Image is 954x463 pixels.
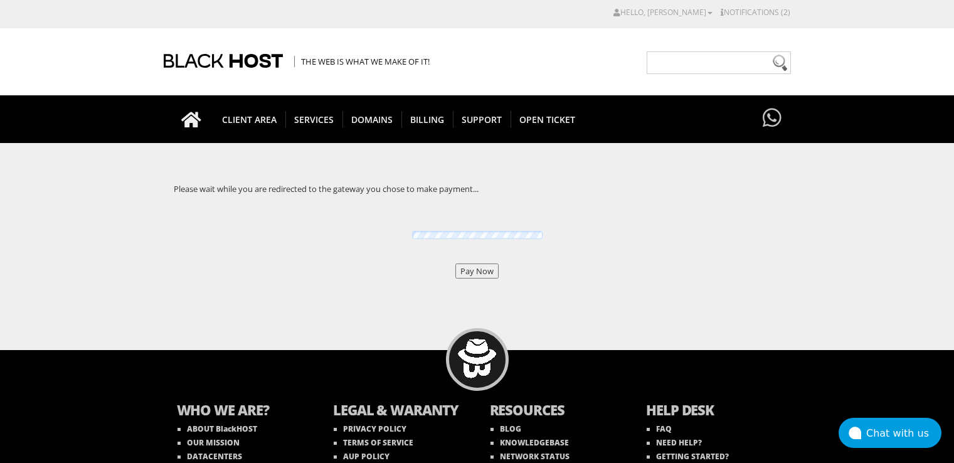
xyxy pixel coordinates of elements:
[342,95,402,143] a: Domains
[408,229,546,241] img: Loading
[334,451,390,462] a: AUP POLICY
[294,56,430,67] span: The Web is what we make of it!
[455,263,499,279] input: Pay Now
[333,400,465,422] b: LEGAL & WARANTY
[647,51,791,74] input: Need help?
[164,173,791,205] div: Please wait while you are redirected to the gateway you chose to make payment...
[839,418,941,448] button: Chat with us
[285,95,343,143] a: SERVICES
[490,437,569,448] a: KNOWLEDGEBASE
[647,437,702,448] a: NEED HELP?
[760,95,785,142] a: Have questions?
[401,111,453,128] span: Billing
[647,451,729,462] a: GETTING STARTED?
[177,400,309,422] b: WHO WE ARE?
[334,437,413,448] a: TERMS OF SERVICE
[213,95,286,143] a: CLIENT AREA
[721,7,790,18] a: Notifications (2)
[453,95,511,143] a: Support
[511,111,584,128] span: Open Ticket
[169,95,214,143] a: Go to homepage
[490,451,570,462] a: NETWORK STATUS
[646,400,778,422] b: HELP DESK
[866,427,941,439] div: Chat with us
[511,95,584,143] a: Open Ticket
[334,423,406,434] a: PRIVACY POLICY
[490,400,622,422] b: RESOURCES
[613,7,713,18] a: Hello, [PERSON_NAME]
[178,437,240,448] a: OUR MISSION
[342,111,402,128] span: Domains
[178,451,242,462] a: DATACENTERS
[457,339,497,378] img: BlackHOST mascont, Blacky.
[178,423,257,434] a: ABOUT BlackHOST
[213,111,286,128] span: CLIENT AREA
[401,95,453,143] a: Billing
[490,423,521,434] a: BLOG
[647,423,672,434] a: FAQ
[453,111,511,128] span: Support
[285,111,343,128] span: SERVICES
